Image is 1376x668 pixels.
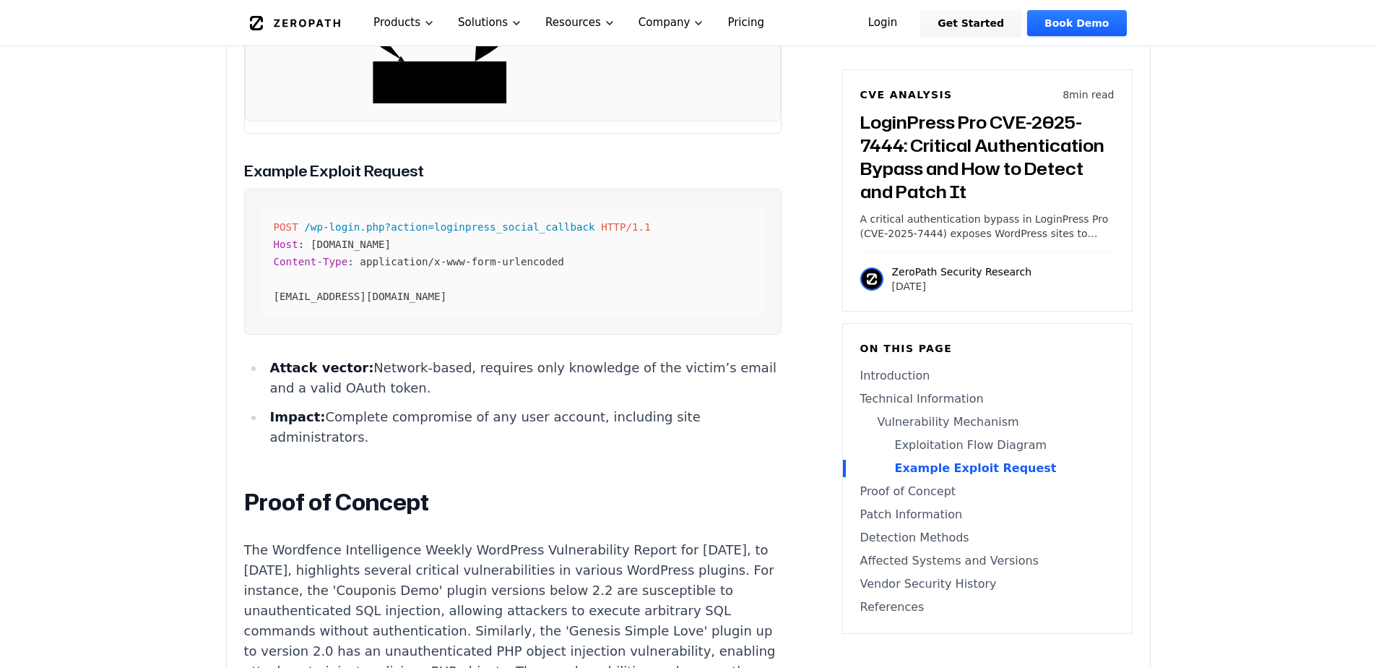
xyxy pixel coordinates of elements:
[860,414,1115,431] a: Vulnerability Mechanism
[274,221,298,233] span: POST
[860,111,1115,203] h3: LoginPress Pro CVE-2025-7444: Critical Authentication Bypass and How to Detect and Patch It
[298,239,305,250] span: :
[360,256,564,267] span: application/x-www-form-urlencoded
[244,488,782,517] h2: Proof of Concept
[1027,10,1126,36] a: Book Demo
[860,506,1115,523] a: Patch Information
[860,575,1115,593] a: Vendor Security History
[860,341,1115,356] h6: On this page
[860,437,1115,454] a: Exploitation Flow Diagram
[269,409,325,424] strong: Impact:
[264,358,782,398] li: Network-based, requires only knowledge of the victim’s email and a valid OAuth token.
[274,256,348,267] span: Content-Type
[1063,87,1114,102] p: 8 min read
[394,90,503,110] p: WordPress Site
[860,483,1115,500] a: Proof of Concept
[851,10,915,36] a: Login
[264,407,782,448] li: Complete compromise of any user account, including site administrators.
[244,160,782,182] h4: Example Exploit Request
[601,221,650,233] span: HTTP/1.1
[892,265,1032,279] p: ZeroPath Security Research
[860,87,953,102] h6: CVE Analysis
[311,239,391,250] span: [DOMAIN_NAME]
[860,529,1115,547] a: Detection Methods
[860,367,1115,385] a: Introduction
[860,267,883,291] img: ZeroPath Security Research
[274,221,651,302] code: [EMAIL_ADDRESS][DOMAIN_NAME]
[860,390,1115,408] a: Technical Information
[920,10,1021,36] a: Get Started
[274,239,298,250] span: Host
[860,552,1115,570] a: Affected Systems and Versions
[304,221,594,233] span: /wp-login.php?action=loginpress_social_callback
[892,279,1032,294] p: [DATE]
[860,599,1115,616] a: References
[860,212,1115,241] p: A critical authentication bypass in LoginPress Pro (CVE-2025-7444) exposes WordPress sites to adm...
[860,460,1115,477] a: Example Exploit Request
[269,360,373,375] strong: Attack vector:
[347,256,354,267] span: :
